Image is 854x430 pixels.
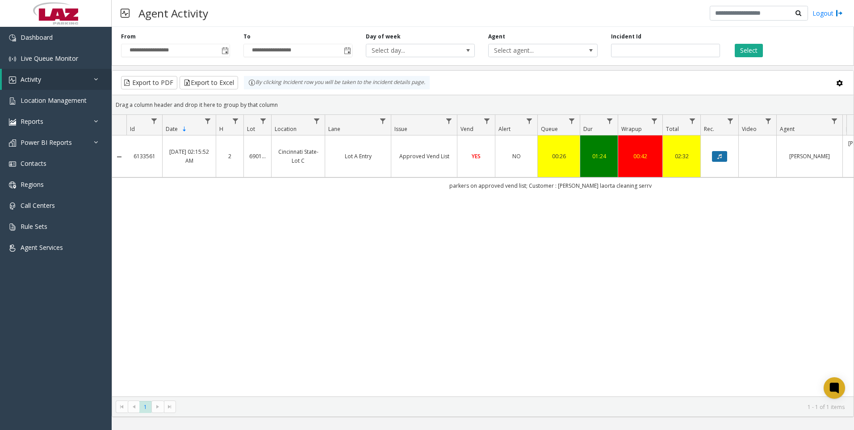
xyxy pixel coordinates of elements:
label: Agent [488,33,505,41]
a: Wrapup Filter Menu [649,115,661,127]
span: Agent Services [21,243,63,252]
img: 'icon' [9,245,16,252]
span: H [219,125,223,133]
a: Queue Filter Menu [566,115,578,127]
img: 'icon' [9,223,16,231]
a: [PERSON_NAME] [782,152,837,160]
span: Queue [541,125,558,133]
a: 6133561 [132,152,157,160]
img: 'icon' [9,118,16,126]
span: Issue [394,125,407,133]
span: Rule Sets [21,222,47,231]
span: Toggle popup [220,44,230,57]
kendo-pager-info: 1 - 1 of 1 items [181,403,845,411]
img: 'icon' [9,34,16,42]
a: 2 [222,152,238,160]
img: 'icon' [9,76,16,84]
img: 'icon' [9,160,16,168]
span: Agent [780,125,795,133]
a: Id Filter Menu [148,115,160,127]
span: Rec. [704,125,714,133]
span: Reports [21,117,43,126]
span: Location [275,125,297,133]
label: Incident Id [611,33,641,41]
span: Page 1 [139,401,151,413]
span: Sortable [181,126,188,133]
span: Dashboard [21,33,53,42]
a: Activity [2,69,112,90]
a: Lot Filter Menu [257,115,269,127]
label: From [121,33,136,41]
span: Date [166,125,178,133]
img: pageIcon [121,2,130,24]
span: Id [130,125,135,133]
a: Alert Filter Menu [523,115,536,127]
span: Call Centers [21,201,55,210]
span: Vend [460,125,473,133]
span: Lot [247,125,255,133]
img: 'icon' [9,181,16,189]
a: 00:26 [543,152,574,160]
a: NO [501,152,532,160]
a: Total Filter Menu [687,115,699,127]
a: Dur Filter Menu [604,115,616,127]
a: Cincinnati State-Lot C [277,148,319,164]
a: YES [463,152,490,160]
span: Wrapup [621,125,642,133]
span: Alert [498,125,511,133]
a: Lot A Entry [331,152,385,160]
a: Collapse Details [112,153,126,160]
a: Issue Filter Menu [443,115,455,127]
span: Total [666,125,679,133]
span: Lane [328,125,340,133]
a: Vend Filter Menu [481,115,493,127]
a: Approved Vend List [397,152,452,160]
button: Export to PDF [121,76,177,89]
img: 'icon' [9,202,16,210]
a: H Filter Menu [230,115,242,127]
div: By clicking Incident row you will be taken to the incident details page. [244,76,430,89]
div: Data table [112,115,854,396]
span: Contacts [21,159,46,168]
span: Dur [583,125,593,133]
a: 00:42 [624,152,657,160]
span: Select agent... [489,44,575,57]
button: Export to Excel [180,76,238,89]
span: Regions [21,180,44,189]
img: 'icon' [9,55,16,63]
img: logout [836,8,843,18]
button: Select [735,44,763,57]
span: Power BI Reports [21,138,72,147]
img: 'icon' [9,139,16,147]
a: 02:32 [668,152,695,160]
div: Drag a column header and drop it here to group by that column [112,97,854,113]
img: 'icon' [9,97,16,105]
a: 690132 [249,152,266,160]
a: Agent Filter Menu [829,115,841,127]
a: Video Filter Menu [762,115,774,127]
a: Date Filter Menu [202,115,214,127]
span: Live Queue Monitor [21,54,78,63]
a: Location Filter Menu [311,115,323,127]
a: Logout [812,8,843,18]
h3: Agent Activity [134,2,213,24]
span: Activity [21,75,41,84]
img: infoIcon.svg [248,79,255,86]
span: Toggle popup [342,44,352,57]
label: Day of week [366,33,401,41]
label: To [243,33,251,41]
a: [DATE] 02:15:52 AM [168,148,210,164]
a: 01:24 [586,152,612,160]
span: Location Management [21,96,87,105]
span: Video [742,125,757,133]
span: YES [472,152,481,160]
span: Select day... [366,44,453,57]
a: Rec. Filter Menu [724,115,737,127]
a: Lane Filter Menu [377,115,389,127]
